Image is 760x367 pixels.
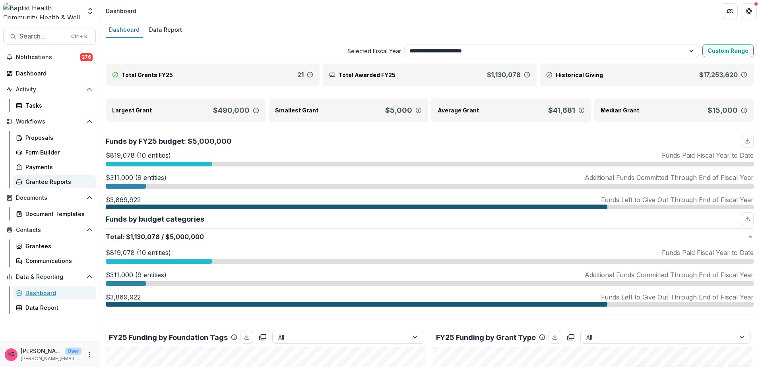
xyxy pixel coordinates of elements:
[3,67,96,80] a: Dashboard
[16,227,83,234] span: Contacts
[708,105,738,116] p: $15,000
[70,32,89,41] div: Ctrl + K
[106,195,141,205] p: $3,869,922
[146,22,185,38] a: Data Report
[3,29,96,44] button: Search...
[3,270,96,283] button: Open Data & Reporting
[16,195,83,201] span: Documents
[601,195,754,205] p: Funds Left to Give Out Through End of Fiscal Year
[3,115,96,128] button: Open Workflows
[103,5,140,17] nav: breadcrumb
[436,332,536,343] p: FY25 Funding by Grant Type
[106,229,754,245] button: Total:$1,130,078/$5,000,000
[25,242,89,250] div: Grantees
[106,47,401,55] span: Selected Fiscal Year
[25,289,89,297] div: Dashboard
[106,245,754,315] div: Total:$1,130,078/$5,000,000
[549,331,561,344] button: download
[19,33,66,40] span: Search...
[106,151,171,160] p: $819,078 (10 entities)
[13,175,96,188] a: Grantee Reports
[487,70,521,79] p: $1,130,078
[146,24,185,35] div: Data Report
[548,105,575,116] p: $41,681
[3,51,96,64] button: Notifications376
[585,270,754,280] p: Additional Funds Committed Through End of Fiscal Year
[3,83,96,96] button: Open Activity
[106,232,747,241] p: Total : $5,000,000
[126,232,160,241] span: $1,130,078
[16,86,83,93] span: Activity
[585,173,754,182] p: Additional Funds Committed Through End of Fiscal Year
[25,210,89,218] div: Document Templates
[85,350,94,359] button: More
[16,54,80,61] span: Notifications
[741,3,757,19] button: Get Help
[385,105,412,116] p: $5,000
[564,331,577,344] button: copy to clipboard
[25,178,89,186] div: Grantee Reports
[25,101,89,110] div: Tasks
[3,224,96,236] button: Open Contacts
[339,71,396,79] p: Total Awarded FY25
[13,286,96,299] a: Dashboard
[297,70,304,79] p: 21
[25,303,89,312] div: Data Report
[556,71,603,79] p: Historical Giving
[21,355,81,362] p: [PERSON_NAME][EMAIL_ADDRESS][DOMAIN_NAME]
[106,214,204,224] p: Funds by budget categories
[741,212,754,225] button: download
[65,348,81,355] p: User
[13,160,96,174] a: Payments
[741,135,754,147] button: download
[21,347,62,355] p: [PERSON_NAME]
[13,131,96,144] a: Proposals
[16,69,89,77] div: Dashboard
[106,270,167,280] p: $311,000 (9 entities)
[106,136,232,147] p: Funds by FY25 budget: $5,000,000
[699,70,738,79] p: $17,253,620
[85,3,96,19] button: Open entity switcher
[106,292,141,302] p: $3,869,922
[3,191,96,204] button: Open Documents
[16,118,83,125] span: Workflows
[13,207,96,220] a: Document Templates
[13,254,96,267] a: Communications
[702,44,754,57] button: Custom Range
[601,106,639,114] p: Median Grant
[256,331,269,344] button: copy to clipboard
[112,106,152,114] p: Largest Grant
[240,331,253,344] button: download
[13,301,96,314] a: Data Report
[122,71,173,79] p: Total Grants FY25
[109,332,228,343] p: FY25 Funding by Foundation Tags
[13,146,96,159] a: Form Builder
[662,151,754,160] p: Funds Paid Fiscal Year to Date
[13,240,96,253] a: Grantees
[161,232,164,241] span: /
[106,248,171,257] p: $819,078 (10 entities)
[106,173,167,182] p: $311,000 (9 entities)
[438,106,479,114] p: Average Grant
[722,3,738,19] button: Partners
[106,7,136,15] div: Dashboard
[106,24,143,35] div: Dashboard
[601,292,754,302] p: Funds Left to Give Out Through End of Fiscal Year
[25,148,89,156] div: Form Builder
[662,248,754,257] p: Funds Paid Fiscal Year to Date
[8,352,14,357] div: Katie E
[3,3,81,19] img: Baptist Health Community Health & Well Being logo
[80,53,93,61] span: 376
[16,274,83,280] span: Data & Reporting
[25,257,89,265] div: Communications
[106,22,143,38] a: Dashboard
[25,163,89,171] div: Payments
[13,99,96,112] a: Tasks
[213,105,250,116] p: $490,000
[25,133,89,142] div: Proposals
[275,106,318,114] p: Smallest Grant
